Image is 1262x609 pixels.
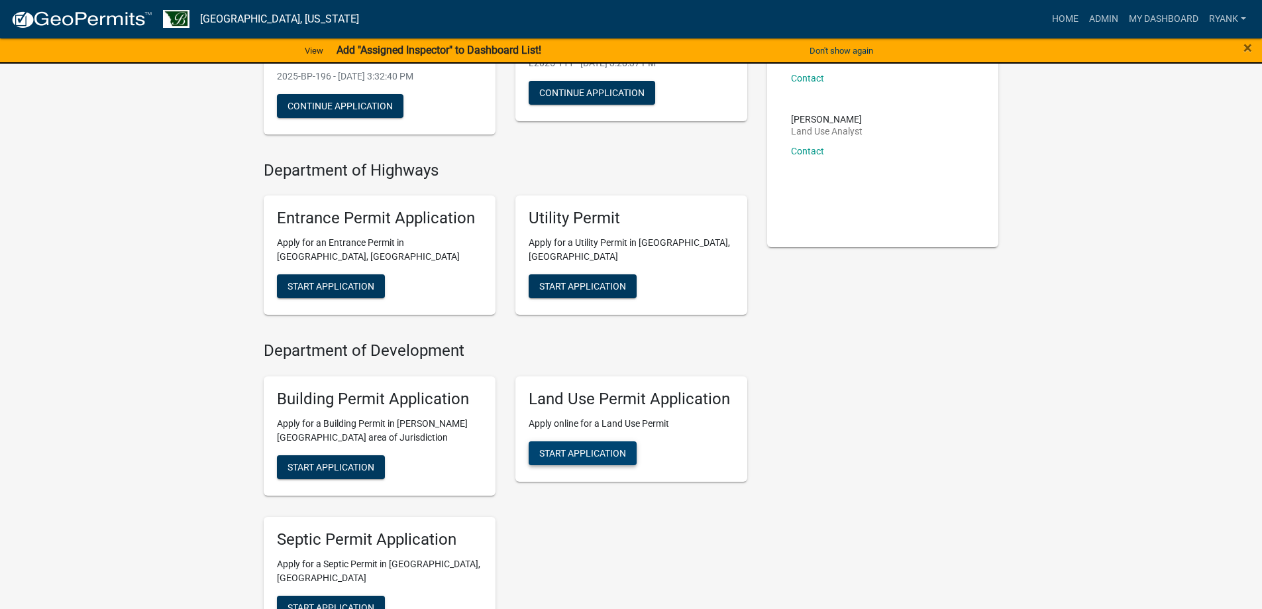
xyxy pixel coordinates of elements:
a: Home [1047,7,1084,32]
button: Close [1243,40,1252,56]
span: Start Application [288,281,374,292]
strong: Add "Assigned Inspector" to Dashboard List! [337,44,541,56]
span: Start Application [288,461,374,472]
a: View [299,40,329,62]
h4: Department of Highways [264,161,747,180]
p: Apply online for a Land Use Permit [529,417,734,431]
span: × [1243,38,1252,57]
button: Start Application [277,274,385,298]
p: Apply for an Entrance Permit in [GEOGRAPHIC_DATA], [GEOGRAPHIC_DATA] [277,236,482,264]
p: 2025-BP-196 - [DATE] 3:32:40 PM [277,70,482,83]
a: RyanK [1204,7,1251,32]
p: Land Use Analyst [791,127,863,136]
button: Start Application [529,274,637,298]
button: Start Application [529,441,637,465]
a: Admin [1084,7,1124,32]
h5: Entrance Permit Application [277,209,482,228]
button: Continue Application [529,81,655,105]
button: Start Application [277,455,385,479]
p: Apply for a Septic Permit in [GEOGRAPHIC_DATA], [GEOGRAPHIC_DATA] [277,557,482,585]
a: My Dashboard [1124,7,1204,32]
a: Contact [791,146,824,156]
span: Start Application [539,447,626,458]
button: Continue Application [277,94,403,118]
h5: Utility Permit [529,209,734,228]
p: Apply for a Utility Permit in [GEOGRAPHIC_DATA], [GEOGRAPHIC_DATA] [529,236,734,264]
h4: Department of Development [264,341,747,360]
img: Benton County, Minnesota [163,10,189,28]
p: Apply for a Building Permit in [PERSON_NAME][GEOGRAPHIC_DATA] area of Jurisdiction [277,417,482,445]
button: Don't show again [804,40,878,62]
h5: Building Permit Application [277,390,482,409]
span: Start Application [539,281,626,292]
a: [GEOGRAPHIC_DATA], [US_STATE] [200,8,359,30]
a: Contact [791,73,824,83]
h5: Septic Permit Application [277,530,482,549]
p: [PERSON_NAME] [791,115,863,124]
h5: Land Use Permit Application [529,390,734,409]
